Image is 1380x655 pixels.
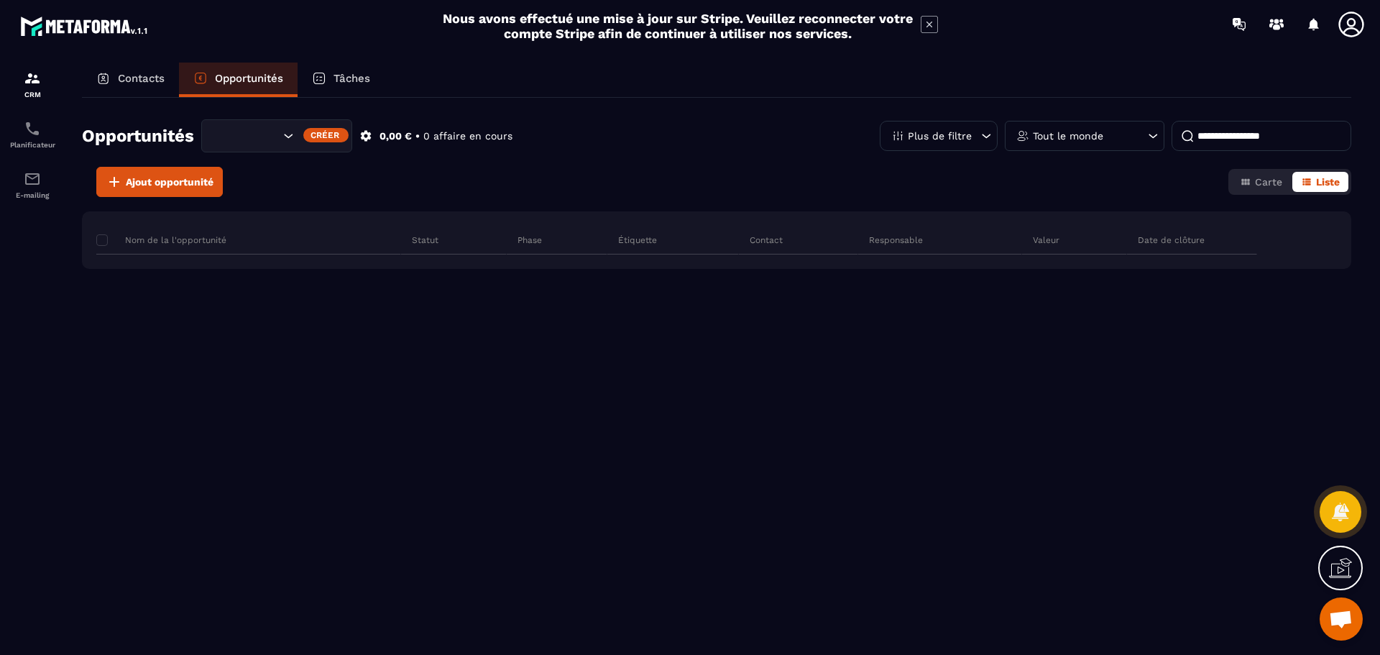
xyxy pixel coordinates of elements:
[618,234,657,246] p: Étiquette
[1231,172,1291,192] button: Carte
[24,170,41,188] img: email
[24,70,41,87] img: formation
[4,109,61,160] a: schedulerschedulerPlanificateur
[298,63,385,97] a: Tâches
[4,160,61,210] a: emailemailE-mailing
[4,141,61,149] p: Planificateur
[750,234,783,246] p: Contact
[82,122,194,150] h2: Opportunités
[118,72,165,85] p: Contacts
[1033,131,1103,141] p: Tout le monde
[201,119,352,152] div: Search for option
[517,234,542,246] p: Phase
[333,72,370,85] p: Tâches
[96,167,223,197] button: Ajout opportunité
[4,191,61,199] p: E-mailing
[1316,176,1340,188] span: Liste
[379,129,412,143] p: 0,00 €
[126,175,213,189] span: Ajout opportunité
[412,234,438,246] p: Statut
[1033,234,1059,246] p: Valeur
[24,120,41,137] img: scheduler
[82,63,179,97] a: Contacts
[303,128,349,142] div: Créer
[4,59,61,109] a: formationformationCRM
[1255,176,1282,188] span: Carte
[214,128,280,144] input: Search for option
[96,234,226,246] p: Nom de la l'opportunité
[869,234,923,246] p: Responsable
[20,13,149,39] img: logo
[1138,234,1205,246] p: Date de clôture
[415,129,420,143] p: •
[179,63,298,97] a: Opportunités
[423,129,512,143] p: 0 affaire en cours
[1292,172,1348,192] button: Liste
[215,72,283,85] p: Opportunités
[442,11,914,41] h2: Nous avons effectué une mise à jour sur Stripe. Veuillez reconnecter votre compte Stripe afin de ...
[4,91,61,99] p: CRM
[908,131,972,141] p: Plus de filtre
[1320,597,1363,641] a: Ouvrir le chat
